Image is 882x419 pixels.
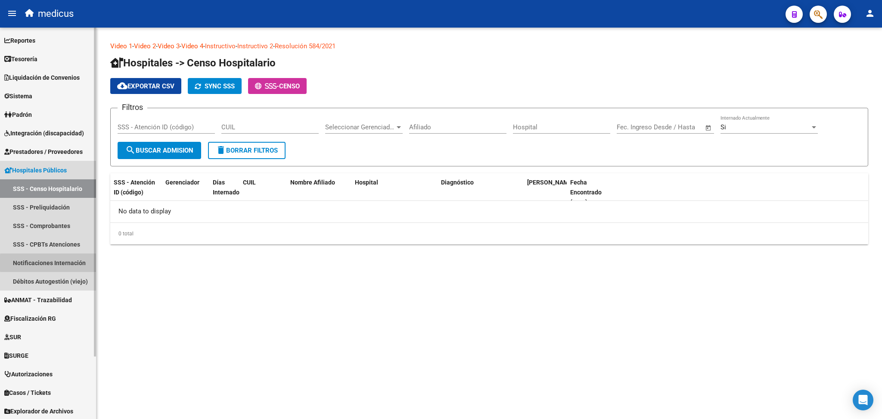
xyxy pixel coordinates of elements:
div: Open Intercom Messenger [853,390,873,410]
span: Seleccionar Gerenciador [325,123,395,131]
mat-icon: delete [216,145,226,155]
span: Fecha Encontrado (saas) [570,179,602,206]
span: Sistema [4,91,32,101]
span: Padrón [4,110,32,119]
a: Instructivo [205,42,236,50]
mat-icon: person [865,8,875,19]
a: Video 4 [181,42,203,50]
h3: Filtros [118,101,147,113]
button: Exportar CSV [110,78,181,94]
input: End date [652,123,694,131]
span: SUR [4,332,21,342]
button: Buscar admision [118,142,201,159]
span: Borrar Filtros [216,147,278,154]
datatable-header-cell: SSS - Atención ID (código) [110,173,162,211]
datatable-header-cell: Días Internado [209,173,239,211]
mat-icon: search [125,145,136,155]
datatable-header-cell: Fecha Ingreso [524,173,567,211]
mat-icon: cloud_download [117,81,127,91]
button: SYNC SSS [188,78,242,94]
datatable-header-cell: CUIL [239,173,287,211]
span: Nombre Afiliado [290,179,335,186]
input: Start date [617,123,645,131]
span: Liquidación de Convenios [4,73,80,82]
span: Exportar CSV [117,82,174,90]
span: Diagnóstico [441,179,474,186]
span: Explorador de Archivos [4,406,73,416]
span: Autorizaciones [4,369,53,379]
span: ANMAT - Trazabilidad [4,295,72,305]
button: -CENSO [248,78,307,94]
datatable-header-cell: Nombre Afiliado [287,173,351,211]
p: - - - - - - [110,41,868,51]
span: Si [721,123,726,131]
span: Buscar admision [125,147,193,154]
span: SURGE [4,351,28,360]
span: SYNC SSS [205,82,235,90]
button: Open calendar [704,123,714,133]
span: Reportes [4,36,35,45]
span: Prestadores / Proveedores [4,147,83,156]
span: Tesorería [4,54,37,64]
div: No data to display [110,201,868,222]
span: Días Internado [213,179,239,196]
a: Video 1 [110,42,132,50]
div: 0 total [110,223,868,244]
a: Resolución 584/2021 [275,42,335,50]
datatable-header-cell: Diagnóstico [438,173,524,211]
span: CUIL [243,179,256,186]
span: Hospital [355,179,378,186]
a: Instructivo 2 [237,42,273,50]
span: Hospitales Públicos [4,166,67,175]
datatable-header-cell: Gerenciador [162,173,209,211]
datatable-header-cell: Fecha Encontrado (saas) [567,173,610,211]
span: medicus [38,4,74,23]
span: Gerenciador [165,179,199,186]
datatable-header-cell: Hospital [351,173,438,211]
span: Hospitales -> Censo Hospitalario [110,57,276,69]
span: CENSO [279,82,300,90]
a: Video 2 [134,42,156,50]
span: Fiscalización RG [4,314,56,323]
span: [PERSON_NAME] [527,179,574,186]
span: Casos / Tickets [4,388,51,397]
span: Integración (discapacidad) [4,128,84,138]
span: SSS - Atención ID (código) [114,179,155,196]
button: Borrar Filtros [208,142,286,159]
span: - [255,82,279,90]
a: Video 3 [158,42,180,50]
mat-icon: menu [7,8,17,19]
